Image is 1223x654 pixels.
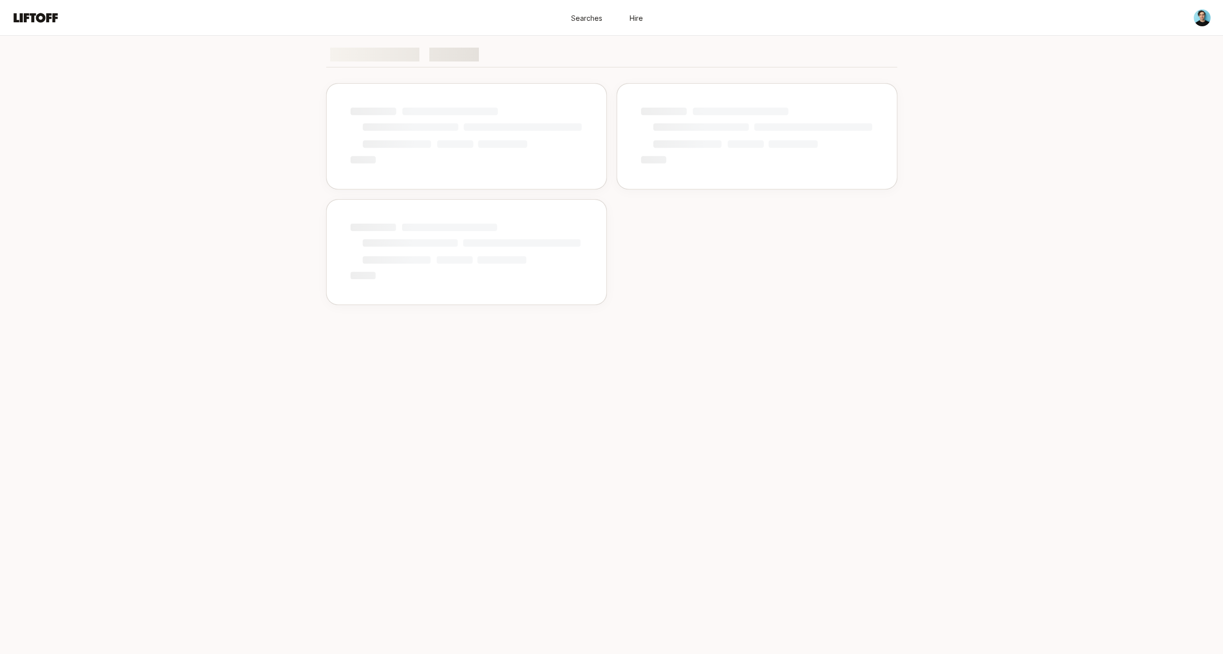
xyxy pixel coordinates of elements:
a: Hire [612,8,661,27]
img: Chris Baum [1194,9,1211,26]
button: Chris Baum [1193,9,1211,27]
span: Hire [630,12,643,23]
span: Searches [571,12,602,23]
a: Searches [562,8,612,27]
